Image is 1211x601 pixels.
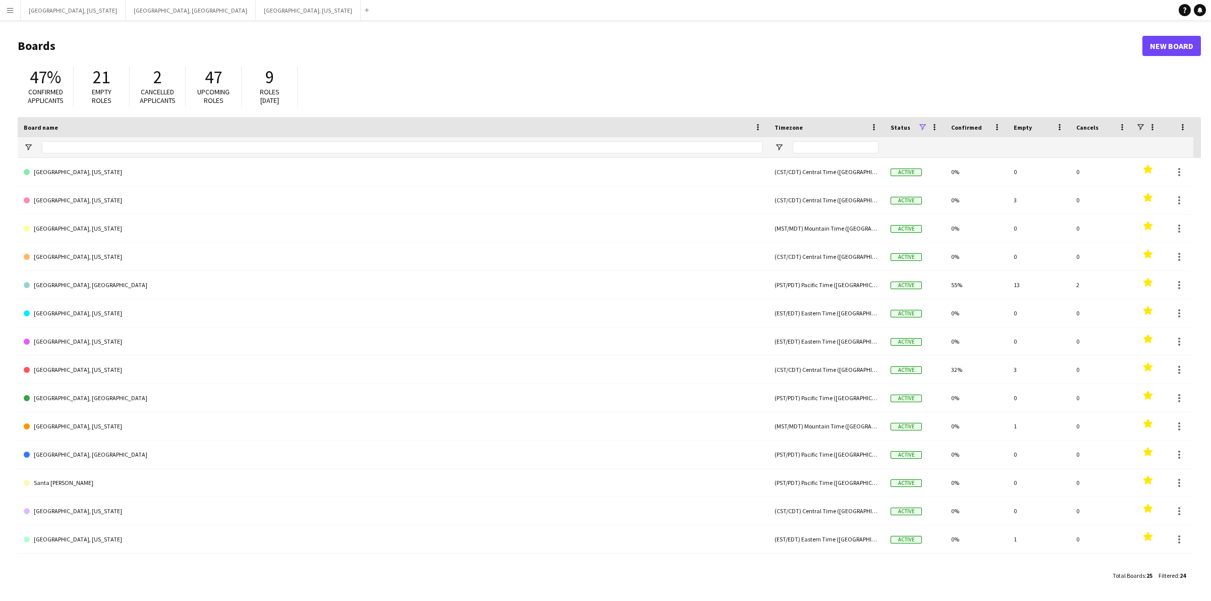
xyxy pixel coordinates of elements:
div: 3 [1008,186,1070,214]
a: [GEOGRAPHIC_DATA], [US_STATE] [24,299,762,327]
a: [GEOGRAPHIC_DATA], [GEOGRAPHIC_DATA] [24,554,762,582]
div: 0 [1070,327,1133,355]
div: 0 [1070,356,1133,384]
span: Active [891,310,922,317]
span: 24 [1180,572,1186,579]
span: Status [891,124,910,131]
div: 32% [945,356,1008,384]
div: (PST/PDT) Pacific Time ([GEOGRAPHIC_DATA] & [GEOGRAPHIC_DATA]) [768,271,885,299]
button: [GEOGRAPHIC_DATA], [US_STATE] [256,1,361,20]
a: [GEOGRAPHIC_DATA], [US_STATE] [24,186,762,214]
div: 0 [1008,299,1070,327]
span: 47% [30,66,61,88]
a: [GEOGRAPHIC_DATA], [GEOGRAPHIC_DATA] [24,271,762,299]
div: 0 [1070,299,1133,327]
div: 0 [1070,497,1133,525]
span: 47 [205,66,222,88]
div: 0% [945,299,1008,327]
span: Cancelled applicants [140,87,176,105]
div: (CST/CDT) Central Time ([GEOGRAPHIC_DATA] & [GEOGRAPHIC_DATA]) [768,186,885,214]
div: (EST/EDT) Eastern Time ([GEOGRAPHIC_DATA] & [GEOGRAPHIC_DATA]) [768,299,885,327]
span: Cancels [1076,124,1098,131]
div: 0 [1008,554,1070,581]
div: 0 [1008,497,1070,525]
a: [GEOGRAPHIC_DATA], [US_STATE] [24,327,762,356]
div: 0 [1070,186,1133,214]
span: Empty [1014,124,1032,131]
div: 0 [1070,384,1133,412]
div: : [1113,566,1152,585]
span: Timezone [775,124,803,131]
span: Active [891,508,922,515]
div: 0% [945,214,1008,242]
a: Santa [PERSON_NAME] [24,469,762,497]
span: Active [891,366,922,374]
div: 0% [945,243,1008,270]
div: (EST/EDT) Eastern Time ([GEOGRAPHIC_DATA] & [GEOGRAPHIC_DATA]) [768,327,885,355]
div: 0% [945,525,1008,553]
a: [GEOGRAPHIC_DATA], [GEOGRAPHIC_DATA] [24,441,762,469]
span: Empty roles [92,87,112,105]
input: Timezone Filter Input [793,141,878,153]
span: Active [891,423,922,430]
div: 0% [945,327,1008,355]
div: 0 [1008,158,1070,186]
div: 0% [945,497,1008,525]
div: (CST/CDT) Central Time ([GEOGRAPHIC_DATA] & [GEOGRAPHIC_DATA]) [768,356,885,384]
span: 25 [1146,572,1152,579]
div: 13 [1008,271,1070,299]
div: (MST/MDT) Mountain Time ([GEOGRAPHIC_DATA] & [GEOGRAPHIC_DATA]) [768,214,885,242]
div: 0% [945,412,1008,440]
div: 0 [1070,469,1133,497]
div: (PST/PDT) Pacific Time ([GEOGRAPHIC_DATA] & [GEOGRAPHIC_DATA]) [768,384,885,412]
div: 0% [945,469,1008,497]
div: (PST/PDT) Pacific Time ([GEOGRAPHIC_DATA] & [GEOGRAPHIC_DATA]) [768,554,885,581]
div: 0 [1008,327,1070,355]
span: Upcoming roles [197,87,230,105]
div: 0 [1008,214,1070,242]
div: 0% [945,158,1008,186]
div: 0 [1070,158,1133,186]
span: Roles [DATE] [260,87,280,105]
div: 0 [1070,412,1133,440]
span: Filtered [1159,572,1178,579]
span: 2 [153,66,162,88]
div: 1 [1008,412,1070,440]
span: Active [891,225,922,233]
div: : [1159,566,1186,585]
a: [GEOGRAPHIC_DATA], [US_STATE] [24,158,762,186]
div: (EST/EDT) Eastern Time ([GEOGRAPHIC_DATA] & [GEOGRAPHIC_DATA]) [768,525,885,553]
span: Board name [24,124,58,131]
span: 9 [265,66,274,88]
span: 21 [93,66,110,88]
span: Active [891,338,922,346]
span: Active [891,169,922,176]
button: [GEOGRAPHIC_DATA], [US_STATE] [21,1,126,20]
div: (CST/CDT) Central Time ([GEOGRAPHIC_DATA] & [GEOGRAPHIC_DATA]) [768,158,885,186]
span: Active [891,451,922,459]
span: Confirmed applicants [28,87,64,105]
div: 0% [945,186,1008,214]
span: Active [891,282,922,289]
input: Board name Filter Input [42,141,762,153]
div: 0 [1070,554,1133,581]
div: 0 [1070,243,1133,270]
div: 0 [1008,384,1070,412]
span: Total Boards [1113,572,1145,579]
div: 55% [945,271,1008,299]
a: [GEOGRAPHIC_DATA], [US_STATE] [24,356,762,384]
div: 1 [1008,525,1070,553]
h1: Boards [18,38,1142,53]
div: (MST/MDT) Mountain Time ([GEOGRAPHIC_DATA] & [GEOGRAPHIC_DATA]) [768,412,885,440]
div: (CST/CDT) Central Time ([GEOGRAPHIC_DATA] & [GEOGRAPHIC_DATA]) [768,243,885,270]
div: 0 [1008,441,1070,468]
div: 0 [1008,243,1070,270]
span: Active [891,197,922,204]
a: New Board [1142,36,1201,56]
a: [GEOGRAPHIC_DATA], [US_STATE] [24,243,762,271]
a: [GEOGRAPHIC_DATA], [US_STATE] [24,497,762,525]
span: Confirmed [951,124,982,131]
div: 0% [945,384,1008,412]
div: 0 [1008,469,1070,497]
div: 3 [1008,356,1070,384]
